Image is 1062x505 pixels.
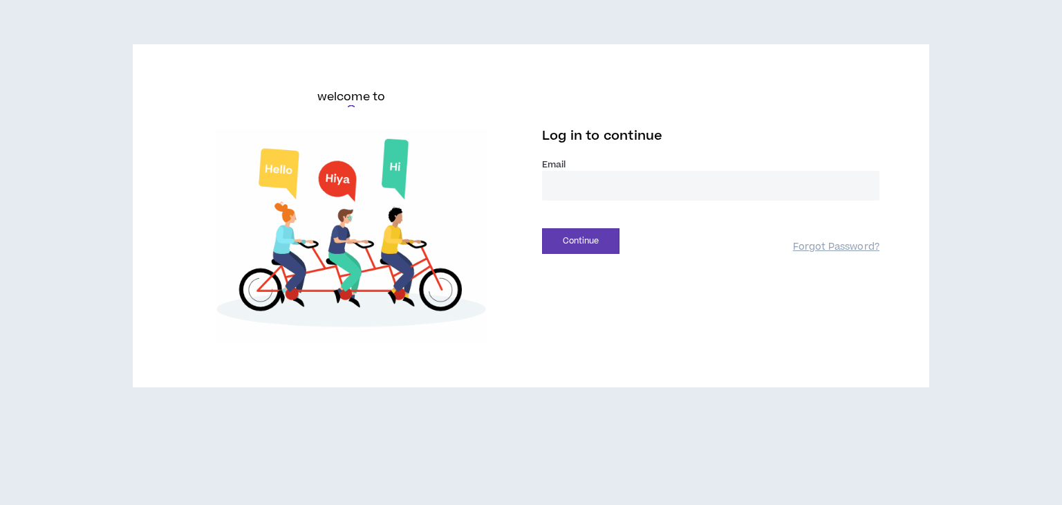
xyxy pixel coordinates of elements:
[317,89,386,105] h6: welcome to
[793,241,879,254] a: Forgot Password?
[542,158,879,171] label: Email
[542,127,662,145] span: Log in to continue
[183,129,520,343] img: Welcome to Wripple
[542,228,619,254] button: Continue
